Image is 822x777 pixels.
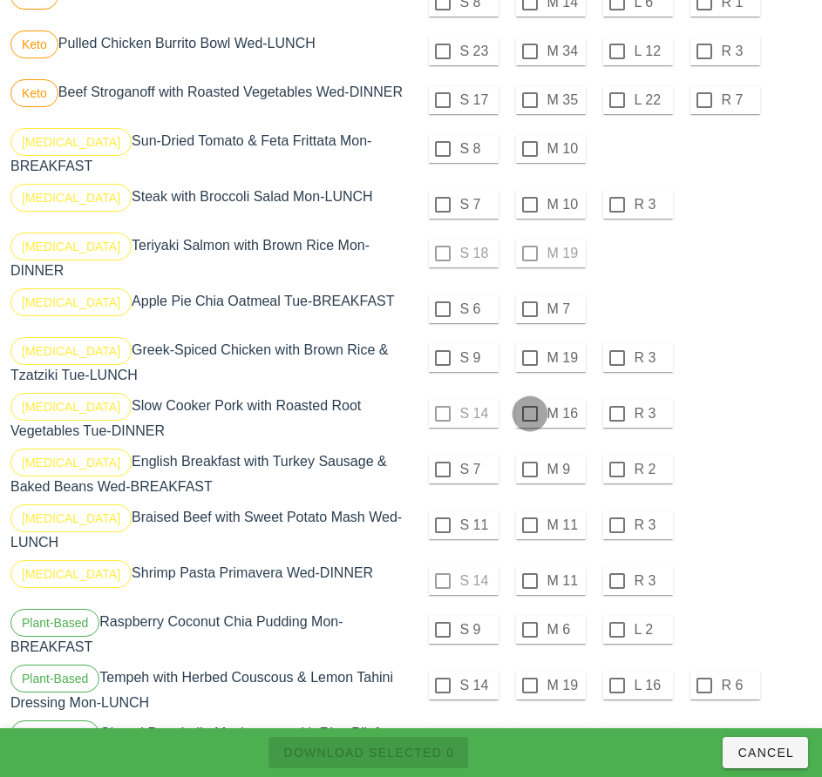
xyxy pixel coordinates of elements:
[635,621,669,638] label: L 2
[7,180,411,229] div: Steak with Broccoli Salad Mon-LUNCH
[460,91,495,109] label: S 17
[22,233,120,260] span: [MEDICAL_DATA]
[547,517,582,534] label: M 11
[22,80,47,106] span: Keto
[460,677,495,694] label: S 14
[635,572,669,590] label: R 3
[22,666,88,692] span: Plant-Based
[547,196,582,213] label: M 10
[635,43,669,60] label: L 12
[7,557,411,605] div: Shrimp Pasta Primavera Wed-DINNER
[723,737,808,768] button: Cancel
[460,517,495,534] label: S 11
[7,125,411,180] div: Sun-Dried Tomato & Feta Frittata Mon-BREAKFAST
[635,461,669,478] label: R 2
[635,196,669,213] label: R 3
[22,394,120,420] span: [MEDICAL_DATA]
[22,561,120,587] span: [MEDICAL_DATA]
[7,76,411,125] div: Beef Stroganoff with Roasted Vegetables Wed-DINNER
[547,572,582,590] label: M 11
[547,301,582,318] label: M 7
[737,746,794,760] span: Cancel
[722,91,757,109] label: R 7
[460,461,495,478] label: S 7
[722,677,757,694] label: R 6
[460,301,495,318] label: S 6
[7,445,411,501] div: English Breakfast with Turkey Sausage & Baked Beans Wed-BREAKFAST
[547,349,582,367] label: M 19
[635,349,669,367] label: R 3
[635,405,669,422] label: R 3
[460,196,495,213] label: S 7
[22,721,88,747] span: Plant-Based
[547,461,582,478] label: M 9
[22,185,120,211] span: [MEDICAL_DATA]
[22,289,120,315] span: [MEDICAL_DATA]
[547,43,582,60] label: M 34
[635,677,669,694] label: L 16
[22,449,120,476] span: [MEDICAL_DATA]
[722,43,757,60] label: R 3
[22,505,120,531] span: [MEDICAL_DATA]
[547,677,582,694] label: M 19
[7,27,411,76] div: Pulled Chicken Burrito Bowl Wed-LUNCH
[460,43,495,60] label: S 23
[7,285,411,334] div: Apple Pie Chia Oatmeal Tue-BREAKFAST
[22,31,47,57] span: Keto
[460,349,495,367] label: S 9
[7,605,411,661] div: Raspberry Coconut Chia Pudding Mon-BREAKFAST
[7,334,411,389] div: Greek-Spiced Chicken with Brown Rice & Tzatziki Tue-LUNCH
[22,129,120,155] span: [MEDICAL_DATA]
[547,405,582,422] label: M 16
[547,621,582,638] label: M 6
[547,91,582,109] label: M 35
[22,610,88,636] span: Plant-Based
[7,501,411,557] div: Braised Beef with Sweet Potato Mash Wed-LUNCH
[460,140,495,158] label: S 8
[22,338,120,364] span: [MEDICAL_DATA]
[7,717,411,773] div: Glazed Portobello Mushrooms with Rice Pilaf Mon-DINNER
[7,229,411,285] div: Teriyaki Salmon with Brown Rice Mon-DINNER
[635,91,669,109] label: L 22
[547,140,582,158] label: M 10
[460,621,495,638] label: S 9
[7,661,411,717] div: Tempeh with Herbed Couscous & Lemon Tahini Dressing Mon-LUNCH
[635,517,669,534] label: R 3
[7,389,411,445] div: Slow Cooker Pork with Roasted Root Vegetables Tue-DINNER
